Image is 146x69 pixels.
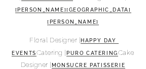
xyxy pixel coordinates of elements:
[66,50,118,56] a: Puro Catering
[12,38,119,56] a: Happy Day Events
[52,62,125,68] a: Monsucre Patisserie
[15,7,131,25] a: [PERSON_NAME][GEOGRAPHIC_DATA][PERSON_NAME]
